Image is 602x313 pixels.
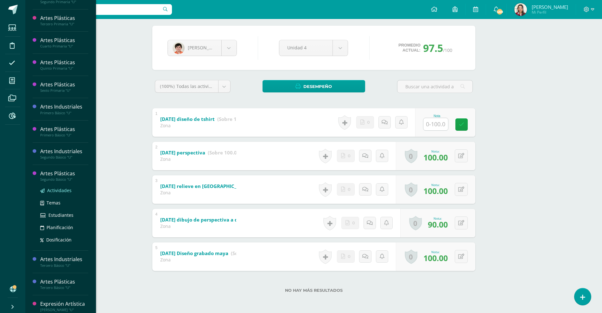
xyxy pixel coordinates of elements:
[29,4,172,15] input: Busca un usuario...
[40,22,88,26] div: Tercero Primaria "U"
[47,224,73,230] span: Planificación
[423,118,448,130] input: 0-100.0
[423,253,448,263] span: 100.00
[428,219,448,230] span: 90.00
[160,183,250,189] b: [DATE] relieve en [GEOGRAPHIC_DATA]
[160,248,262,259] a: [DATE] Diseño grabado maya (Sobre 100.0)
[40,256,88,263] div: Artes Industriales
[405,249,417,264] a: 0
[160,257,236,263] div: Zona
[263,80,365,92] a: Desempeño
[160,223,236,229] div: Zona
[40,236,88,243] a: Dosificación
[160,250,228,256] b: [DATE] Diseño grabado maya
[443,47,452,53] span: /100
[155,80,230,92] a: (100%)Todas las actividades de esta unidad
[40,300,88,312] a: Expresión Artística[PERSON_NAME] "U"
[40,211,88,219] a: Estudiantes
[409,216,422,230] a: 0
[40,148,88,160] a: Artes IndustrialesSegundo Básico "U"
[423,114,451,118] div: Nota
[40,103,88,110] div: Artes Industriales
[188,45,223,51] span: [PERSON_NAME]
[532,4,568,10] span: [PERSON_NAME]
[208,149,238,156] strong: (Sobre 100.0)
[405,149,417,163] a: 0
[152,288,475,293] label: No hay más resultados
[405,182,417,197] a: 0
[352,217,355,229] span: 0
[348,251,351,262] span: 0
[40,15,88,22] div: Artes Plásticas
[40,256,88,267] a: Artes IndustrialesTercero Básico "U"
[40,278,88,285] div: Artes Plásticas
[40,224,88,231] a: Planificación
[40,37,88,48] a: Artes PlásticasCuarto Primaria "U"
[173,42,185,54] img: f1a956f4736143acb620eec18f8d54b9.png
[423,185,448,196] span: 100.00
[40,44,88,48] div: Cuarto Primaria "U"
[423,152,448,163] span: 100.00
[160,216,280,223] b: [DATE] dibujo de perspectiva a dos puntos de fuga
[47,187,72,193] span: Actividades
[532,9,568,15] span: Mi Perfil
[40,170,88,177] div: Artes Plásticas
[160,181,284,191] a: [DATE] relieve en [GEOGRAPHIC_DATA]
[160,149,205,156] b: [DATE] perspectiva
[40,133,88,137] div: Primero Básico "U"
[40,170,88,182] a: Artes PlásticasSegundo Básico "U"
[40,308,88,312] div: [PERSON_NAME] "U"
[423,149,448,153] div: Nota:
[47,200,60,206] span: Temas
[40,126,88,133] div: Artes Plásticas
[160,148,238,158] a: [DATE] perspectiva (Sobre 100.0)
[160,116,215,122] b: [DATE] diseño de tshirt
[423,250,448,254] div: Nota:
[40,285,88,290] div: Tercero Básico "U"
[40,300,88,308] div: Expresión Artística
[160,83,175,89] span: (100%)
[367,116,370,128] span: 0
[514,3,527,16] img: 3d76adc30b48004051957964178a098e.png
[40,187,88,194] a: Actividades
[40,66,88,71] div: Quinto Primaria "U"
[40,199,88,206] a: Temas
[40,111,88,115] div: Primero Básico "U"
[160,156,236,162] div: Zona
[40,37,88,44] div: Artes Plásticas
[428,216,448,221] div: Nota:
[40,148,88,155] div: Artes Industriales
[40,103,88,115] a: Artes IndustrialesPrimero Básico "U"
[48,212,73,218] span: Estudiantes
[496,8,503,15] span: 469
[168,40,237,56] a: [PERSON_NAME]
[160,122,236,128] div: Zona
[160,190,236,196] div: Zona
[348,150,351,162] span: 0
[40,263,88,268] div: Tercero Básico "U"
[423,41,443,55] span: 97.5
[176,83,255,89] span: Todas las actividades de esta unidad
[40,59,88,66] div: Artes Plásticas
[217,116,248,122] strong: (Sobre 100.0)
[397,80,472,93] input: Buscar una actividad aquí...
[40,155,88,160] div: Segundo Básico "U"
[398,43,421,53] span: Promedio actual:
[46,237,72,243] span: Dosificación
[287,40,325,55] span: Unidad 4
[423,183,448,187] div: Nota:
[40,88,88,93] div: Sexto Primaria "U"
[40,278,88,290] a: Artes PlásticasTercero Básico "U"
[303,81,332,92] span: Desempeño
[40,15,88,26] a: Artes PlásticasTercero Primaria "U"
[348,184,351,195] span: 0
[231,250,262,256] strong: (Sobre 100.0)
[160,215,313,225] a: [DATE] dibujo de perspectiva a dos puntos de fuga
[40,126,88,137] a: Artes PlásticasPrimero Básico "U"
[40,81,88,93] a: Artes PlásticasSexto Primaria "U"
[279,40,348,56] a: Unidad 4
[40,81,88,88] div: Artes Plásticas
[160,114,248,124] a: [DATE] diseño de tshirt (Sobre 100.0)
[40,177,88,182] div: Segundo Básico "U"
[40,59,88,71] a: Artes PlásticasQuinto Primaria "U"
